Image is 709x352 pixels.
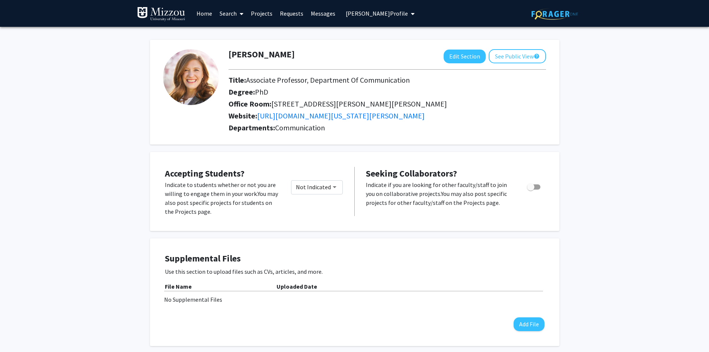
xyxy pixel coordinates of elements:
[163,49,219,105] img: Profile Picture
[275,123,325,132] span: Communication
[366,180,513,207] p: Indicate if you are looking for other faculty/staff to join you on collaborative projects. You ma...
[229,111,546,120] h2: Website:
[229,99,546,108] h2: Office Room:
[257,111,425,120] a: Opens in a new tab
[291,180,343,194] mat-select: Would you like to permit student requests?
[277,283,317,290] b: Uploaded Date
[165,267,544,276] p: Use this section to upload files such as CVs, articles, and more.
[229,76,546,85] h2: Title:
[291,180,343,194] div: Toggle
[296,183,331,191] span: Not Indicated
[246,75,410,85] span: Associate Professor, Department Of Communication
[223,123,552,132] h2: Departments:
[514,317,544,331] button: Add File
[216,0,247,26] a: Search
[229,49,295,60] h1: [PERSON_NAME]
[489,49,546,63] button: See Public View
[164,295,545,304] div: No Supplemental Files
[276,0,307,26] a: Requests
[255,87,268,96] span: PhD
[6,318,32,346] iframe: Chat
[307,0,339,26] a: Messages
[444,50,486,63] button: Edit Section
[137,7,185,22] img: University of Missouri Logo
[366,168,457,179] span: Seeking Collaborators?
[524,180,544,191] div: Toggle
[165,283,192,290] b: File Name
[534,52,540,61] mat-icon: help
[271,99,447,108] span: [STREET_ADDRESS][PERSON_NAME][PERSON_NAME]
[247,0,276,26] a: Projects
[531,8,578,20] img: ForagerOne Logo
[165,168,245,179] span: Accepting Students?
[165,180,280,216] p: Indicate to students whether or not you are willing to engage them in your work. You may also pos...
[165,253,544,264] h4: Supplemental Files
[229,88,546,96] h2: Degree:
[346,10,408,17] span: [PERSON_NAME] Profile
[193,0,216,26] a: Home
